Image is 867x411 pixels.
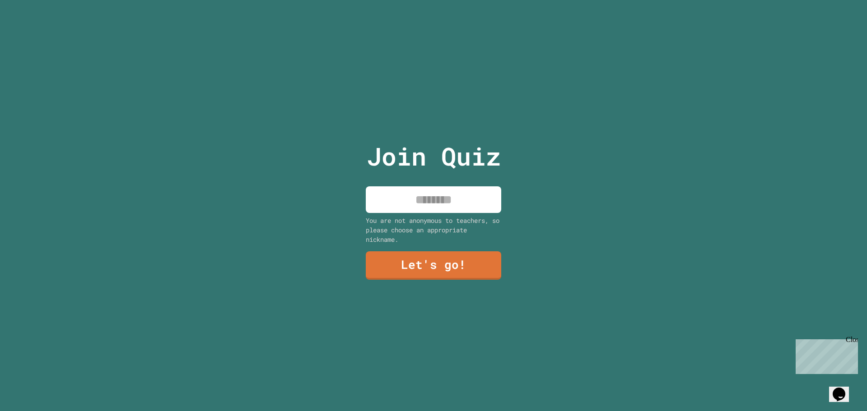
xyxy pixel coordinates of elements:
[366,251,501,280] a: Let's go!
[829,375,858,402] iframe: chat widget
[366,216,501,244] div: You are not anonymous to teachers, so please choose an appropriate nickname.
[792,336,858,374] iframe: chat widget
[367,138,501,175] p: Join Quiz
[4,4,62,57] div: Chat with us now!Close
